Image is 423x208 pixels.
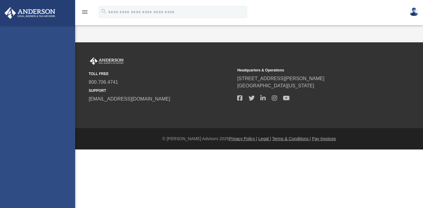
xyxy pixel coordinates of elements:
a: [STREET_ADDRESS][PERSON_NAME] [237,76,324,81]
a: 800.706.4741 [89,80,118,85]
a: Pay Invoices [312,136,336,141]
img: Anderson Advisors Platinum Portal [3,7,57,19]
a: Privacy Policy | [229,136,257,141]
img: User Pic [409,8,418,16]
i: menu [81,8,88,16]
small: Headquarters & Operations [237,68,382,73]
div: © [PERSON_NAME] Advisors 2025 [75,136,423,142]
a: [EMAIL_ADDRESS][DOMAIN_NAME] [89,96,170,101]
a: [GEOGRAPHIC_DATA][US_STATE] [237,83,314,88]
a: menu [81,11,88,16]
a: Terms & Conditions | [272,136,311,141]
i: search [100,8,107,15]
small: SUPPORT [89,88,233,93]
small: TOLL FREE [89,71,233,77]
a: Legal | [259,136,271,141]
img: Anderson Advisors Platinum Portal [89,57,125,65]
